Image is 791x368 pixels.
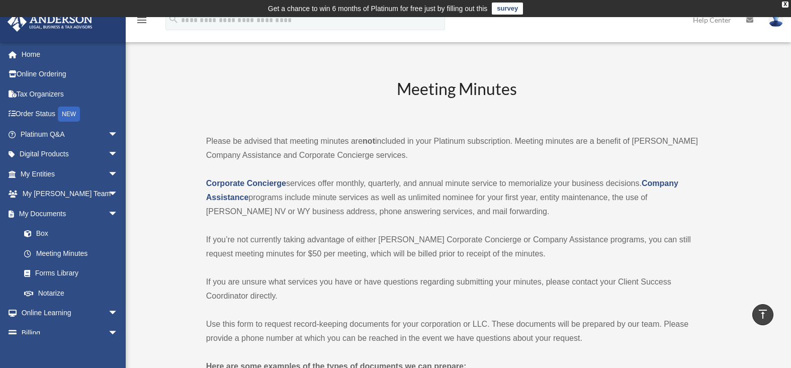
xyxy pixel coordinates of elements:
[782,2,788,8] div: close
[7,64,133,84] a: Online Ordering
[7,144,133,164] a: Digital Productsarrow_drop_down
[168,14,179,25] i: search
[5,12,96,32] img: Anderson Advisors Platinum Portal
[7,84,133,104] a: Tax Organizers
[108,323,128,343] span: arrow_drop_down
[58,107,80,122] div: NEW
[136,18,148,26] a: menu
[108,184,128,205] span: arrow_drop_down
[108,144,128,165] span: arrow_drop_down
[768,13,783,27] img: User Pic
[108,303,128,324] span: arrow_drop_down
[206,176,708,219] p: services offer monthly, quarterly, and annual minute service to memorialize your business decisio...
[492,3,523,15] a: survey
[206,233,708,261] p: If you’re not currently taking advantage of either [PERSON_NAME] Corporate Concierge or Company A...
[7,303,133,323] a: Online Learningarrow_drop_down
[757,308,769,320] i: vertical_align_top
[7,164,133,184] a: My Entitiesarrow_drop_down
[7,44,133,64] a: Home
[268,3,488,15] div: Get a chance to win 6 months of Platinum for free just by filling out this
[14,263,133,284] a: Forms Library
[7,204,133,224] a: My Documentsarrow_drop_down
[14,283,133,303] a: Notarize
[7,323,133,343] a: Billingarrow_drop_down
[108,204,128,224] span: arrow_drop_down
[14,224,133,244] a: Box
[206,317,708,345] p: Use this form to request record-keeping documents for your corporation or LLC. These documents wi...
[363,137,375,145] strong: not
[108,124,128,145] span: arrow_drop_down
[108,164,128,185] span: arrow_drop_down
[14,243,128,263] a: Meeting Minutes
[752,304,773,325] a: vertical_align_top
[136,14,148,26] i: menu
[206,179,286,188] a: Corporate Concierge
[206,179,678,202] a: Company Assistance
[206,134,708,162] p: Please be advised that meeting minutes are included in your Platinum subscription. Meeting minute...
[206,78,708,120] h2: Meeting Minutes
[7,124,133,144] a: Platinum Q&Aarrow_drop_down
[7,184,133,204] a: My [PERSON_NAME] Teamarrow_drop_down
[206,275,708,303] p: If you are unsure what services you have or have questions regarding submitting your minutes, ple...
[7,104,133,125] a: Order StatusNEW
